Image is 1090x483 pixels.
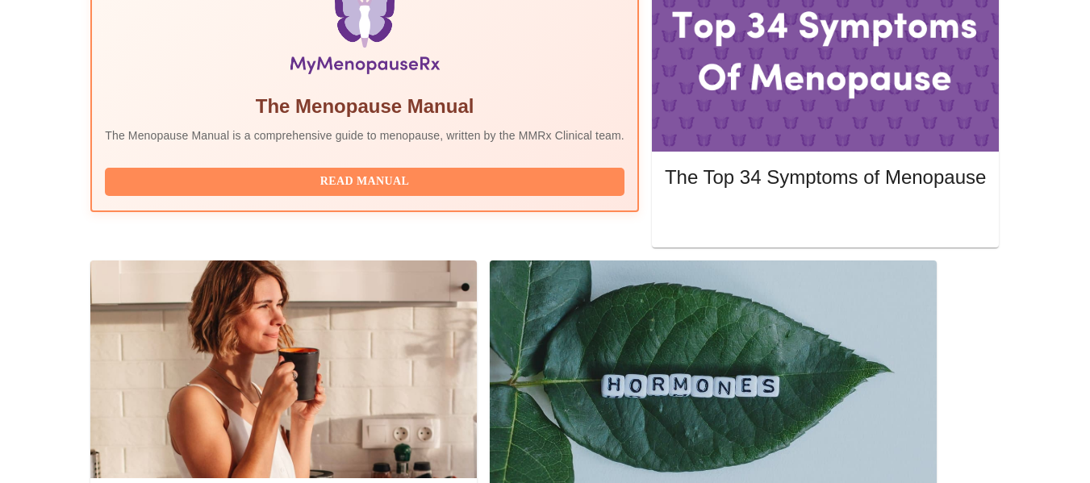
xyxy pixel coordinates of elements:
span: Read Manual [121,172,608,192]
p: The Menopause Manual is a comprehensive guide to menopause, written by the MMRx Clinical team. [105,127,624,144]
span: Read More [681,210,970,230]
h5: The Top 34 Symptoms of Menopause [665,164,986,190]
button: Read More [665,206,986,234]
a: Read More [665,211,990,225]
button: Read Manual [105,168,624,196]
h5: The Menopause Manual [105,94,624,119]
a: Read Manual [105,173,629,187]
